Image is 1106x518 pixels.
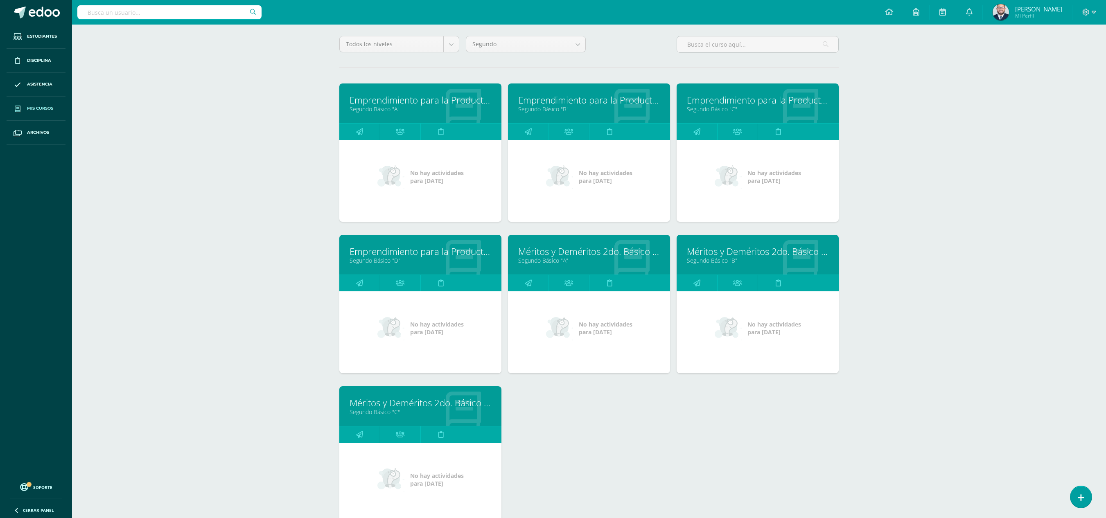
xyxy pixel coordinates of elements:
span: Mi Perfil [1015,12,1062,19]
a: Segundo Básico "C" [350,408,491,416]
span: Asistencia [27,81,52,88]
img: 6a2ad2c6c0b72cf555804368074c1b95.png [993,4,1009,20]
img: no_activities_small.png [546,164,573,189]
a: Estudiantes [7,25,65,49]
a: Segundo Básico "A" [518,257,660,264]
img: no_activities_small.png [715,164,742,189]
a: Archivos [7,121,65,145]
a: Emprendimiento para la Productividad [350,245,491,258]
a: Méritos y Deméritos 2do. Básico "B" [687,245,828,258]
a: Emprendimiento para la Productividad [518,94,660,106]
span: Todos los niveles [346,36,437,52]
span: Cerrar panel [23,507,54,513]
a: Segundo Básico "C" [687,105,828,113]
a: Segundo Básico "B" [518,105,660,113]
a: Segundo Básico "D" [350,257,491,264]
a: Segundo Básico "B" [687,257,828,264]
input: Busca el curso aquí... [677,36,838,52]
span: Archivos [27,129,49,136]
span: Soporte [33,484,52,490]
a: Segundo Básico "A" [350,105,491,113]
span: No hay actividades para [DATE] [579,320,632,336]
span: No hay actividades para [DATE] [747,320,801,336]
span: [PERSON_NAME] [1015,5,1062,13]
span: Disciplina [27,57,51,64]
a: Todos los niveles [340,36,459,52]
span: No hay actividades para [DATE] [747,169,801,185]
a: Soporte [10,481,62,492]
img: no_activities_small.png [377,316,404,340]
a: Mis cursos [7,97,65,121]
span: No hay actividades para [DATE] [579,169,632,185]
img: no_activities_small.png [377,467,404,492]
span: Estudiantes [27,33,57,40]
span: No hay actividades para [DATE] [410,320,464,336]
input: Busca un usuario... [77,5,262,19]
span: Segundo [472,36,564,52]
a: Emprendimiento para la Productividad [687,94,828,106]
span: No hay actividades para [DATE] [410,169,464,185]
a: Méritos y Deméritos 2do. Básico "A" [518,245,660,258]
span: Mis cursos [27,105,53,112]
img: no_activities_small.png [715,316,742,340]
a: Disciplina [7,49,65,73]
img: no_activities_small.png [377,164,404,189]
img: no_activities_small.png [546,316,573,340]
a: Méritos y Deméritos 2do. Básico "C" [350,396,491,409]
a: Segundo [466,36,585,52]
a: Emprendimiento para la Productividad [350,94,491,106]
a: Asistencia [7,73,65,97]
span: No hay actividades para [DATE] [410,472,464,487]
